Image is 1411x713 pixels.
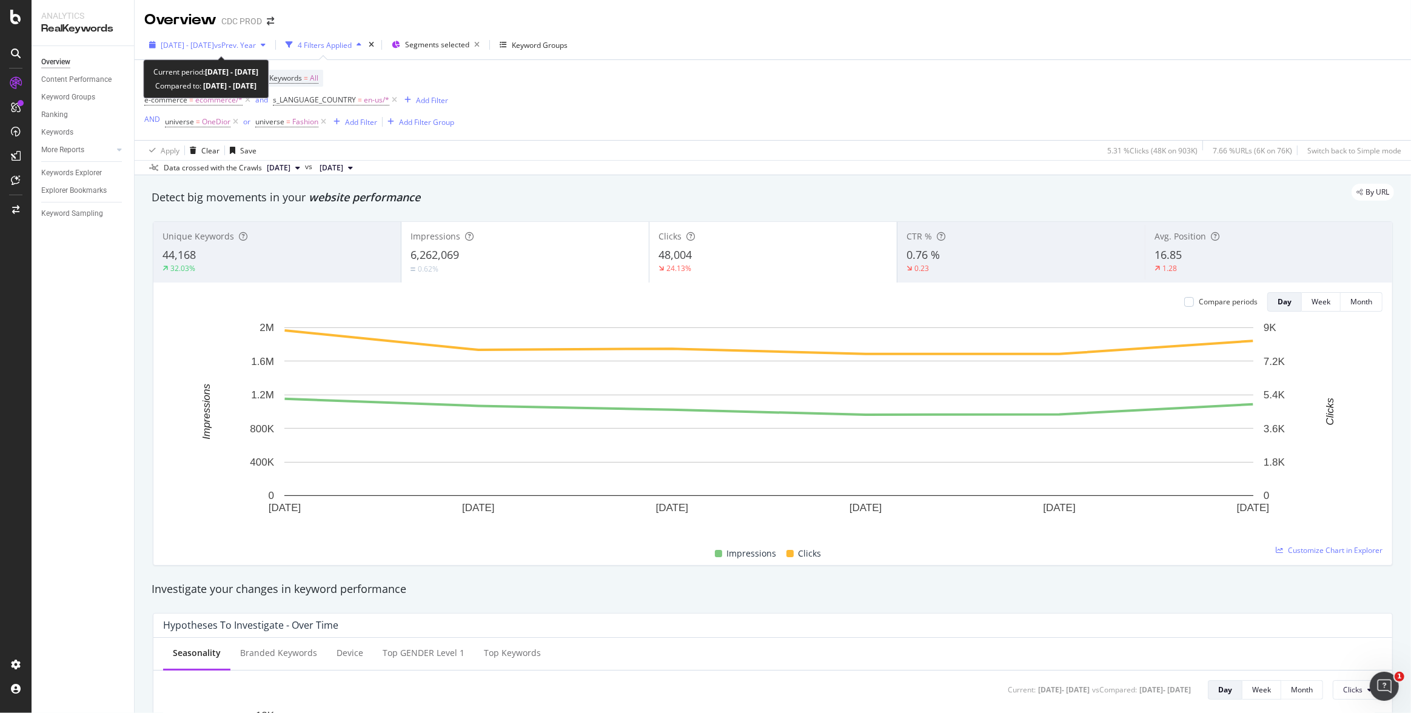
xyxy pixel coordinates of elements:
[250,423,274,435] text: 800K
[144,114,160,124] div: AND
[1307,146,1401,156] div: Switch back to Simple mode
[41,22,124,36] div: RealKeywords
[1288,545,1383,555] span: Customize Chart in Explorer
[152,581,1394,597] div: Investigate your changes in keyword performance
[269,502,301,514] text: [DATE]
[1264,457,1285,468] text: 1.8K
[41,144,113,156] a: More Reports
[240,647,317,659] div: Branded Keywords
[1162,263,1177,273] div: 1.28
[173,647,221,659] div: Seasonality
[337,647,363,659] div: Device
[292,113,318,130] span: Fashion
[286,116,290,127] span: =
[1264,322,1276,333] text: 9K
[345,117,377,127] div: Add Filter
[512,40,568,50] div: Keyword Groups
[400,93,448,107] button: Add Filter
[1333,680,1383,700] button: Clicks
[1092,685,1137,695] div: vs Compared :
[1155,247,1182,262] span: 16.85
[41,184,107,197] div: Explorer Bookmarks
[41,207,126,220] a: Keyword Sampling
[163,247,196,262] span: 44,168
[462,502,495,514] text: [DATE]
[41,56,70,69] div: Overview
[484,647,541,659] div: Top Keywords
[659,247,692,262] span: 48,004
[41,109,126,121] a: Ranking
[144,141,179,160] button: Apply
[196,116,200,127] span: =
[267,162,290,173] span: 2025 Sep. 5th
[416,95,448,105] div: Add Filter
[41,10,124,22] div: Analytics
[305,161,315,172] span: vs
[907,230,932,242] span: CTR %
[666,263,691,273] div: 24.13%
[1281,680,1323,700] button: Month
[1302,292,1341,312] button: Week
[411,230,460,242] span: Impressions
[1139,685,1191,695] div: [DATE] - [DATE]
[41,91,95,104] div: Keyword Groups
[411,247,459,262] span: 6,262,069
[383,115,454,129] button: Add Filter Group
[1341,292,1383,312] button: Month
[1350,296,1372,307] div: Month
[727,546,777,561] span: Impressions
[1208,680,1242,700] button: Day
[656,502,689,514] text: [DATE]
[1218,685,1232,695] div: Day
[1366,189,1389,196] span: By URL
[907,247,940,262] span: 0.76 %
[144,35,270,55] button: [DATE] - [DATE]vsPrev. Year
[273,95,356,105] span: s_LANGUAGE_COUNTRY
[255,116,284,127] span: universe
[255,95,268,105] div: and
[358,95,362,105] span: =
[201,81,256,91] b: [DATE] - [DATE]
[201,384,212,440] text: Impressions
[201,146,220,156] div: Clear
[163,619,338,631] div: Hypotheses to Investigate - Over Time
[195,92,243,109] span: ecommerce/*
[251,356,274,367] text: 1.6M
[1043,502,1076,514] text: [DATE]
[41,56,126,69] a: Overview
[189,95,193,105] span: =
[495,35,572,55] button: Keyword Groups
[41,73,112,86] div: Content Performance
[659,230,682,242] span: Clicks
[214,40,256,50] span: vs Prev. Year
[418,264,438,274] div: 0.62%
[1038,685,1090,695] div: [DATE] - [DATE]
[41,73,126,86] a: Content Performance
[41,109,68,121] div: Ranking
[41,144,84,156] div: More Reports
[260,322,274,333] text: 2M
[329,115,377,129] button: Add Filter
[1199,296,1258,307] div: Compare periods
[164,162,262,173] div: Data crossed with the Crawls
[1395,672,1404,681] span: 1
[243,116,250,127] div: or
[41,126,73,139] div: Keywords
[281,35,366,55] button: 4 Filters Applied
[1352,184,1394,201] div: legacy label
[41,91,126,104] a: Keyword Groups
[240,146,256,156] div: Save
[202,113,230,130] span: OneDior
[1291,685,1313,695] div: Month
[383,647,464,659] div: Top GENDER Level 1
[161,40,214,50] span: [DATE] - [DATE]
[163,321,1375,532] svg: A chart.
[850,502,882,514] text: [DATE]
[165,116,194,127] span: universe
[1252,685,1271,695] div: Week
[163,230,234,242] span: Unique Keywords
[304,73,308,83] span: =
[1008,685,1036,695] div: Current:
[799,546,822,561] span: Clicks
